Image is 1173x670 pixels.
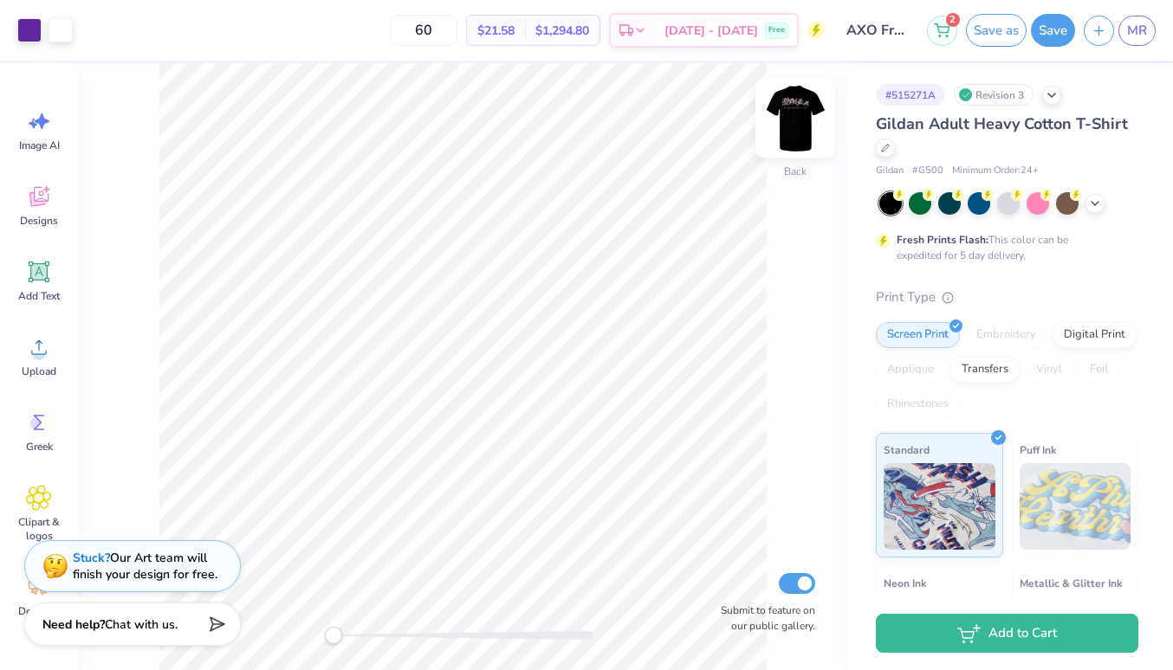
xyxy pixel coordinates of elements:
span: MR [1127,21,1147,41]
span: Designs [20,214,58,228]
span: Chat with us. [105,616,178,633]
span: Image AI [19,139,60,152]
span: Puff Ink [1020,441,1056,459]
div: # 515271A [876,84,945,106]
span: Free [768,24,785,36]
div: Screen Print [876,322,960,348]
div: Our Art team will finish your design for free. [73,550,217,583]
div: Transfers [950,357,1020,383]
div: Vinyl [1025,357,1073,383]
span: Standard [884,441,930,459]
span: Upload [22,364,56,378]
div: Revision 3 [954,84,1034,106]
span: $21.58 [477,22,515,40]
div: Print Type [876,287,1138,307]
div: Back [784,164,807,179]
span: Gildan Adult Heavy Cotton T-Shirt [876,113,1128,134]
span: 2 [946,13,960,27]
span: Metallic & Glitter Ink [1020,574,1122,592]
button: 2 [927,16,957,46]
div: Rhinestones [876,391,960,417]
img: Back [761,83,830,152]
div: Digital Print [1053,322,1137,348]
span: Gildan [876,164,904,178]
strong: Fresh Prints Flash: [897,233,988,247]
button: Save [1031,14,1075,47]
span: Minimum Order: 24 + [952,164,1039,178]
div: Accessibility label [325,627,342,644]
div: Foil [1079,357,1119,383]
span: Greek [26,440,53,454]
input: – – [390,15,457,46]
div: Applique [876,357,945,383]
div: Embroidery [965,322,1047,348]
strong: Need help? [42,616,105,633]
strong: Stuck? [73,550,110,566]
span: # G500 [912,164,943,178]
span: [DATE] - [DATE] [664,22,758,40]
label: Submit to feature on our public gallery. [711,602,815,634]
img: Standard [884,463,995,550]
span: Clipart & logos [10,515,68,543]
button: Save as [966,14,1027,47]
span: Add Text [18,289,60,303]
span: $1,294.80 [535,22,589,40]
div: This color can be expedited for 5 day delivery. [897,232,1110,263]
input: Untitled Design [833,13,918,48]
img: Puff Ink [1020,463,1131,550]
span: Decorate [18,604,60,618]
button: Add to Cart [876,614,1138,653]
span: Neon Ink [884,574,926,592]
a: MR [1118,16,1156,46]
